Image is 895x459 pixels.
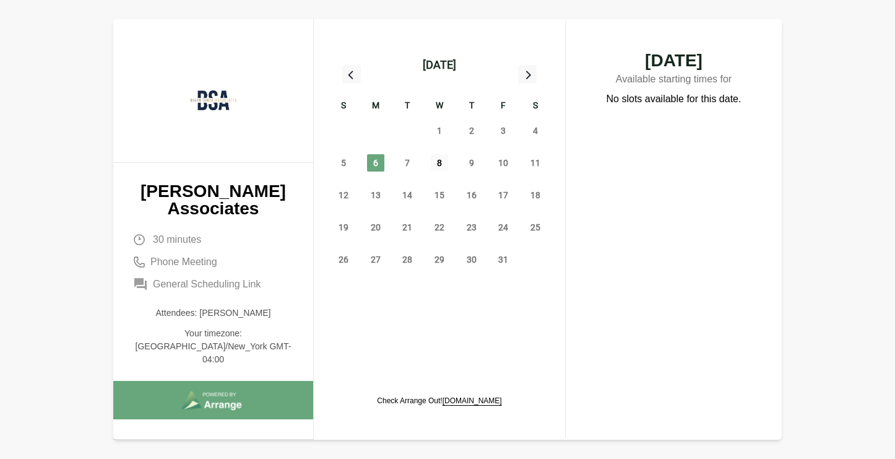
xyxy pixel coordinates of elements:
p: No slots available for this date. [607,92,742,107]
p: [PERSON_NAME] Associates [133,183,293,217]
span: Wednesday, October 29, 2025 [431,251,448,268]
span: 30 minutes [153,232,201,247]
span: Tuesday, October 14, 2025 [399,186,416,204]
p: Your timezone: [GEOGRAPHIC_DATA]/New_York GMT-04:00 [133,327,293,366]
span: Tuesday, October 21, 2025 [399,219,416,236]
span: Wednesday, October 22, 2025 [431,219,448,236]
div: [DATE] [423,56,456,74]
span: Friday, October 31, 2025 [495,251,512,268]
div: S [327,98,360,115]
span: Monday, October 6, 2025 [367,154,384,172]
span: Monday, October 13, 2025 [367,186,384,204]
p: Check Arrange Out! [377,396,501,406]
p: Attendees: [PERSON_NAME] [133,307,293,320]
span: Sunday, October 5, 2025 [335,154,352,172]
div: S [519,98,551,115]
a: [DOMAIN_NAME] [443,396,502,405]
span: Phone Meeting [150,255,217,269]
span: Monday, October 27, 2025 [367,251,384,268]
span: Friday, October 10, 2025 [495,154,512,172]
span: Friday, October 24, 2025 [495,219,512,236]
span: Sunday, October 26, 2025 [335,251,352,268]
span: Sunday, October 12, 2025 [335,186,352,204]
div: W [423,98,456,115]
span: Monday, October 20, 2025 [367,219,384,236]
span: Saturday, October 11, 2025 [527,154,544,172]
span: Thursday, October 9, 2025 [463,154,480,172]
span: [DATE] [590,52,757,69]
span: Saturday, October 18, 2025 [527,186,544,204]
span: Wednesday, October 8, 2025 [431,154,448,172]
span: Thursday, October 30, 2025 [463,251,480,268]
span: Thursday, October 2, 2025 [463,122,480,139]
div: T [391,98,423,115]
span: Wednesday, October 15, 2025 [431,186,448,204]
span: Saturday, October 25, 2025 [527,219,544,236]
span: Sunday, October 19, 2025 [335,219,352,236]
span: Thursday, October 16, 2025 [463,186,480,204]
p: Available starting times for [590,69,757,92]
div: T [456,98,488,115]
span: Thursday, October 23, 2025 [463,219,480,236]
span: Tuesday, October 7, 2025 [399,154,416,172]
span: General Scheduling Link [153,277,261,292]
span: Saturday, October 4, 2025 [527,122,544,139]
span: Friday, October 3, 2025 [495,122,512,139]
span: Wednesday, October 1, 2025 [431,122,448,139]
div: M [360,98,392,115]
span: Tuesday, October 28, 2025 [399,251,416,268]
span: Friday, October 17, 2025 [495,186,512,204]
div: F [488,98,520,115]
